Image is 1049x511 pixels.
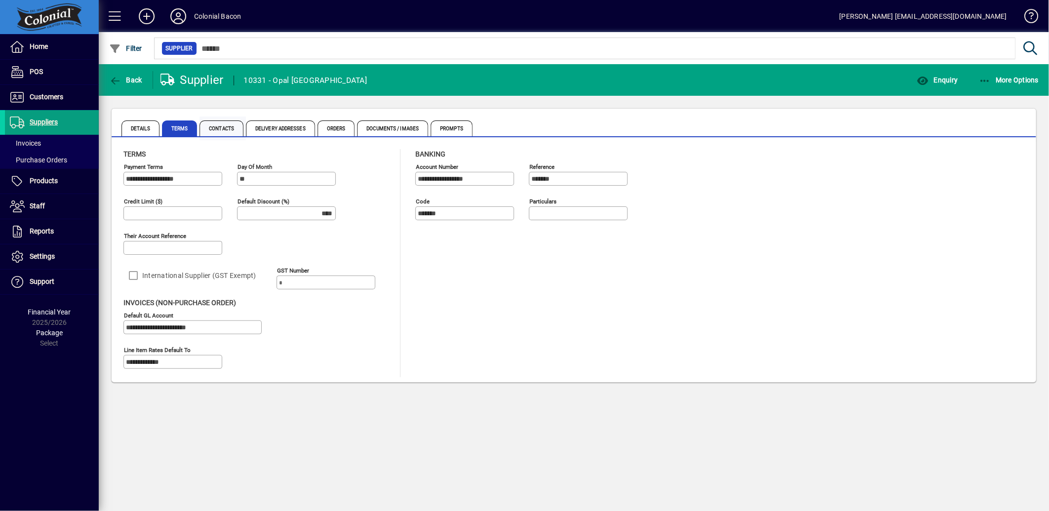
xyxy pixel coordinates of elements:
span: Banking [415,150,445,158]
a: Home [5,35,99,59]
span: Terms [123,150,146,158]
mat-label: Default GL Account [124,312,173,319]
mat-label: Account number [416,163,458,170]
mat-label: Day of month [238,163,272,170]
a: Reports [5,219,99,244]
span: Invoices [10,139,41,147]
a: Settings [5,244,99,269]
span: Invoices (non-purchase order) [123,299,236,307]
span: Financial Year [28,308,71,316]
span: Support [30,277,54,285]
span: Contacts [200,120,243,136]
span: Customers [30,93,63,101]
div: [PERSON_NAME] [EMAIL_ADDRESS][DOMAIN_NAME] [840,8,1007,24]
mat-label: Particulars [529,198,557,205]
button: Add [131,7,162,25]
span: Details [121,120,160,136]
a: Knowledge Base [1017,2,1037,34]
span: Suppliers [30,118,58,126]
mat-label: Code [416,198,430,205]
span: Back [109,76,142,84]
span: Home [30,42,48,50]
div: Supplier [161,72,224,88]
a: Purchase Orders [5,152,99,168]
span: More Options [979,76,1039,84]
mat-label: Credit Limit ($) [124,198,162,205]
button: Back [107,71,145,89]
span: Documents / Images [357,120,428,136]
a: Staff [5,194,99,219]
span: Prompts [431,120,473,136]
a: POS [5,60,99,84]
a: Products [5,169,99,194]
span: Settings [30,252,55,260]
span: Delivery Addresses [246,120,315,136]
div: 10331 - Opal [GEOGRAPHIC_DATA] [244,73,367,88]
span: Reports [30,227,54,235]
span: Package [36,329,63,337]
span: Purchase Orders [10,156,67,164]
span: Orders [318,120,355,136]
span: Supplier [166,43,193,53]
a: Support [5,270,99,294]
span: POS [30,68,43,76]
button: Profile [162,7,194,25]
mat-label: Line Item Rates Default To [124,347,191,354]
span: Enquiry [917,76,958,84]
span: Staff [30,202,45,210]
mat-label: GST Number [277,267,309,274]
mat-label: Reference [529,163,555,170]
span: Terms [162,120,198,136]
span: Filter [109,44,142,52]
a: Customers [5,85,99,110]
button: Enquiry [914,71,960,89]
a: Invoices [5,135,99,152]
button: Filter [107,39,145,57]
div: Colonial Bacon [194,8,241,24]
span: Products [30,177,58,185]
button: More Options [976,71,1042,89]
mat-label: Their Account Reference [124,233,186,239]
mat-label: Payment Terms [124,163,163,170]
app-page-header-button: Back [99,71,153,89]
mat-label: Default Discount (%) [238,198,289,205]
